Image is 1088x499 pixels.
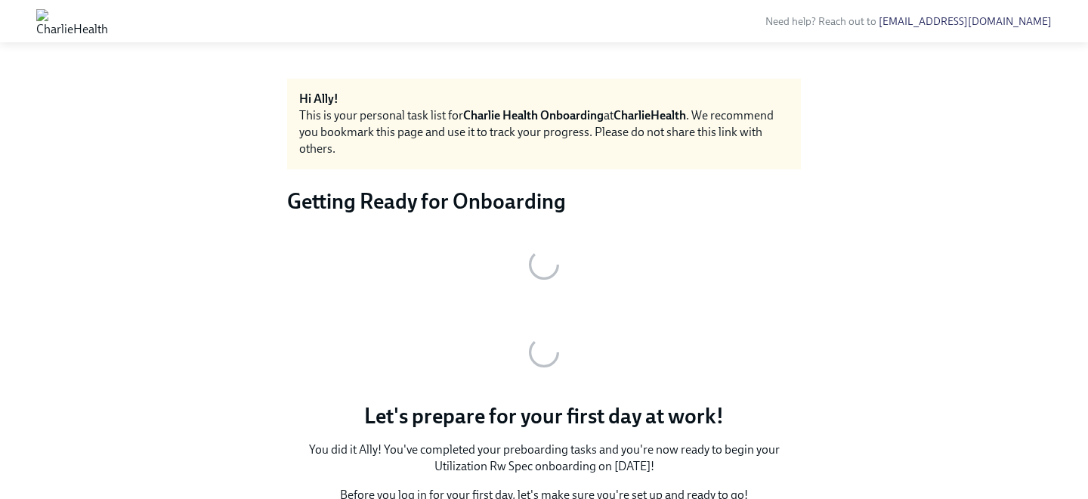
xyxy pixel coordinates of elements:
a: [EMAIL_ADDRESS][DOMAIN_NAME] [879,15,1052,28]
p: You did it Ally! You've completed your preboarding tasks and you're now ready to begin your Utili... [287,442,801,475]
p: Let's prepare for your first day at work! [287,402,801,429]
strong: Charlie Health Onboarding [463,108,604,122]
button: Zoom image [287,315,801,390]
strong: CharlieHealth [614,108,686,122]
span: Need help? Reach out to [765,15,1052,28]
div: This is your personal task list for at . We recommend you bookmark this page and use it to track ... [299,107,789,157]
h3: Getting Ready for Onboarding [287,188,801,215]
strong: Hi Ally! [299,91,338,106]
button: Zoom image [287,227,801,302]
img: CharlieHealth [36,9,108,33]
